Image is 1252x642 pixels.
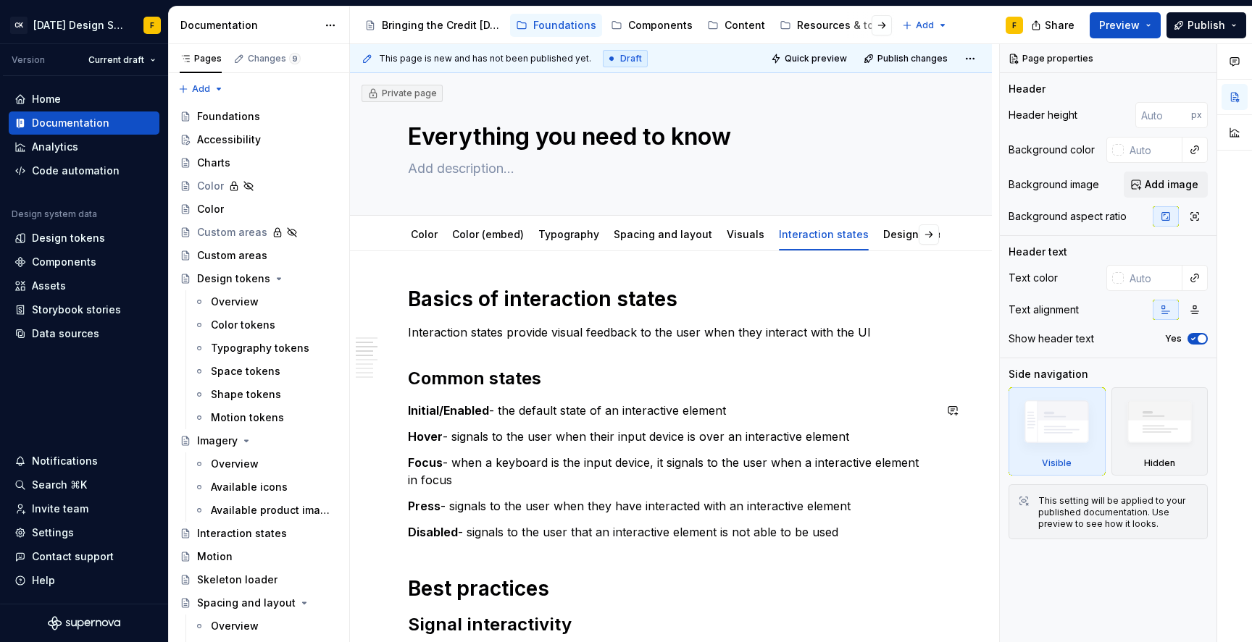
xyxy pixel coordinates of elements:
[1009,331,1094,346] div: Show header text
[1009,367,1088,381] div: Side navigation
[174,198,343,221] a: Color
[1165,333,1182,345] label: Yes
[408,428,934,445] p: - signals to the user when their input device is over an interactive element
[188,499,343,522] a: Available product imagery
[9,274,159,297] a: Assets
[32,92,61,106] div: Home
[48,616,120,630] svg: Supernova Logo
[1009,271,1058,285] div: Text color
[605,14,698,37] a: Components
[379,53,591,64] span: This page is new and has not been published yet.
[197,549,233,564] div: Motion
[174,151,343,174] a: Charts
[883,228,956,240] a: Design tokens
[1124,172,1208,198] button: Add image
[188,476,343,499] a: Available icons
[9,135,159,159] a: Analytics
[774,14,895,37] a: Resources & tools
[211,457,259,471] div: Overview
[9,473,159,497] button: Search ⌘K
[1145,177,1198,192] span: Add image
[9,322,159,345] a: Data sources
[12,54,45,66] div: Version
[211,387,281,402] div: Shape tokens
[408,403,489,418] strong: Initial/Enabled
[174,128,343,151] a: Accessibility
[9,497,159,520] a: Invite team
[174,79,228,99] button: Add
[32,116,109,130] div: Documentation
[408,454,934,489] p: - when a keyboard is the input device, it signals to the user when a interactive element in focus
[197,573,277,587] div: Skeleton loader
[9,449,159,473] button: Notifications
[797,18,889,33] div: Resources & tools
[359,11,895,40] div: Page tree
[628,18,693,33] div: Components
[721,219,770,249] div: Visuals
[197,202,224,216] div: Color
[408,324,934,341] p: Interaction states provide visual feedback to the user when they interact with the UI
[32,231,105,245] div: Design tokens
[197,248,267,263] div: Custom areas
[211,295,259,309] div: Overview
[211,619,259,633] div: Overview
[32,140,78,154] div: Analytics
[32,326,99,341] div: Data sources
[614,228,712,240] a: Spacing and layout
[9,111,159,135] a: Documentation
[898,15,952,35] button: Add
[197,109,260,124] div: Foundations
[211,410,284,425] div: Motion tokens
[1191,109,1202,121] p: px
[188,614,343,638] a: Overview
[180,18,317,33] div: Documentation
[877,219,962,249] div: Design tokens
[452,228,524,240] a: Color (embed)
[367,88,437,99] div: Private page
[197,156,230,170] div: Charts
[1024,12,1084,38] button: Share
[192,83,210,95] span: Add
[359,14,507,37] a: Bringing the Credit [DATE] brand to life across products
[620,53,642,64] span: Draft
[9,250,159,274] a: Components
[9,521,159,544] a: Settings
[248,53,301,64] div: Changes
[408,367,934,390] h2: Common states
[174,174,343,198] a: Color
[9,569,159,592] button: Help
[1167,12,1246,38] button: Publish
[9,227,159,250] a: Design tokens
[188,290,343,313] a: Overview
[779,228,869,240] a: Interaction states
[725,18,765,33] div: Content
[32,279,66,293] div: Assets
[1009,245,1067,259] div: Header text
[533,219,605,249] div: Typography
[174,105,343,128] a: Foundations
[197,132,261,147] div: Accessibility
[33,18,126,33] div: [DATE] Design System
[188,406,343,429] a: Motion tokens
[1124,137,1182,163] input: Auto
[1042,457,1072,469] div: Visible
[211,503,330,518] div: Available product imagery
[1009,108,1077,122] div: Header height
[785,53,847,64] span: Quick preview
[150,20,154,31] div: F
[1009,82,1046,96] div: Header
[408,286,934,312] h1: Basics of interaction states
[510,14,602,37] a: Foundations
[1009,387,1106,476] div: Visible
[1009,143,1095,157] div: Background color
[405,219,443,249] div: Color
[1090,12,1161,38] button: Preview
[1009,209,1127,224] div: Background aspect ratio
[608,219,718,249] div: Spacing and layout
[877,53,948,64] span: Publish changes
[197,271,270,286] div: Design tokens
[197,596,296,610] div: Spacing and layout
[411,228,438,240] a: Color
[408,575,934,601] h1: Best practices
[1135,102,1191,128] input: Auto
